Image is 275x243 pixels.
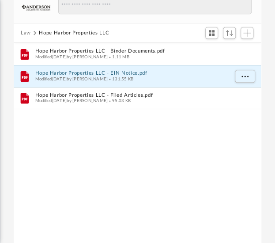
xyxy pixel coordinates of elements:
[35,49,228,54] button: Hope Harbor Properties LLC - Binder Documents.pdf
[35,55,108,59] span: Modified [DATE] by [PERSON_NAME]
[108,99,131,103] span: 95.03 KB
[39,29,109,37] button: Hope Harbor Properties LLC
[21,29,31,37] button: Law
[223,27,236,39] button: Sort
[235,70,255,83] button: More options
[35,92,228,98] button: Hope Harbor Properties LLC - Filed Articles.pdf
[35,77,108,81] span: Modified [DATE] by [PERSON_NAME]
[108,55,129,59] span: 1.11 MB
[205,27,218,39] button: Switch to Grid View
[35,99,108,103] span: Modified [DATE] by [PERSON_NAME]
[35,71,228,76] button: Hope Harbor Properties LLC - EIN Notice.pdf
[241,27,254,39] button: Add
[108,77,134,81] span: 131.55 KB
